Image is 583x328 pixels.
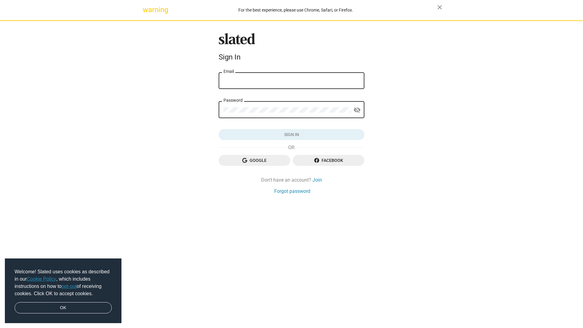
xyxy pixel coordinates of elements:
button: Facebook [293,155,364,166]
mat-icon: close [436,4,443,11]
mat-icon: visibility_off [353,105,361,115]
a: Forgot password [274,188,310,194]
div: Don't have an account? [219,177,364,183]
a: Cookie Policy [27,276,56,282]
a: Join [312,177,322,183]
sl-branding: Sign In [219,33,364,64]
mat-icon: warning [143,6,150,13]
button: Show password [351,104,363,116]
div: cookieconsent [5,258,121,323]
div: For the best experience, please use Chrome, Safari, or Firefox. [154,6,437,14]
a: opt-out [62,284,77,289]
span: Facebook [298,155,360,166]
button: Google [219,155,290,166]
span: Google [223,155,285,166]
span: Welcome! Slated uses cookies as described in our , which includes instructions on how to of recei... [15,268,112,297]
a: dismiss cookie message [15,302,112,314]
div: Sign In [219,53,364,61]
